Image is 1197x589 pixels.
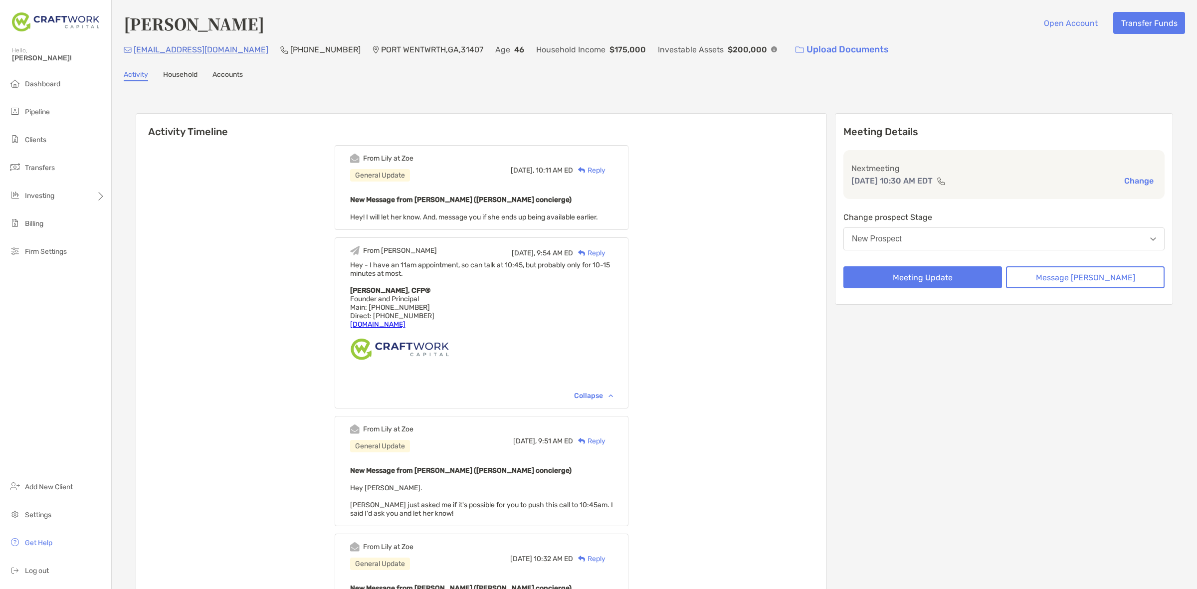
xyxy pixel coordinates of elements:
[350,440,410,452] div: General Update
[25,108,50,116] span: Pipeline
[843,211,1165,223] p: Change prospect Stage
[350,169,410,182] div: General Update
[843,266,1002,288] button: Meeting Update
[608,394,613,397] img: Chevron icon
[1006,266,1165,288] button: Message [PERSON_NAME]
[536,43,605,56] p: Household Income
[12,4,99,40] img: Zoe Logo
[573,436,605,446] div: Reply
[574,392,613,400] div: Collapse
[573,554,605,564] div: Reply
[381,43,483,56] p: PORT WENTWRTH , GA , 31407
[495,43,510,56] p: Age
[796,46,804,53] img: button icon
[25,511,51,519] span: Settings
[25,247,67,256] span: Firm Settings
[1113,12,1185,34] button: Transfer Funds
[350,320,405,329] a: [DOMAIN_NAME]
[25,136,46,144] span: Clients
[25,219,43,228] span: Billing
[350,213,598,221] span: Hey! I will let her know. And, message you if she ends up being available earlier.
[350,558,410,570] div: General Update
[9,217,21,229] img: billing icon
[350,286,613,329] div: Founder and Principal Main: [PHONE_NUMBER] Direct: [PHONE_NUMBER]
[9,77,21,89] img: dashboard icon
[12,54,105,62] span: [PERSON_NAME]!
[538,437,573,445] span: 9:51 AM ED
[290,43,361,56] p: [PHONE_NUMBER]
[609,43,646,56] p: $175,000
[573,248,605,258] div: Reply
[771,46,777,52] img: Info Icon
[350,261,613,278] div: Hey - I have an 11am appointment, so can talk at 10:45, but probably only for 10-15 minutes at most.
[350,337,450,361] img: uc
[852,234,902,243] div: New Prospect
[350,484,613,518] span: Hey [PERSON_NAME]. [PERSON_NAME] just asked me if it's possible for you to push this call to 10:4...
[212,70,243,81] a: Accounts
[573,165,605,176] div: Reply
[511,166,534,175] span: [DATE],
[136,114,826,138] h6: Activity Timeline
[350,154,360,163] img: Event icon
[363,543,413,551] div: From Lily at Zoe
[350,196,572,204] b: New Message from [PERSON_NAME] ([PERSON_NAME] concierge)
[9,133,21,145] img: clients icon
[513,437,537,445] span: [DATE],
[9,189,21,201] img: investing icon
[578,556,586,562] img: Reply icon
[843,126,1165,138] p: Meeting Details
[728,43,767,56] p: $200,000
[658,43,724,56] p: Investable Assets
[512,249,535,257] span: [DATE],
[163,70,198,81] a: Household
[124,70,148,81] a: Activity
[9,508,21,520] img: settings icon
[510,555,532,563] span: [DATE]
[1121,176,1157,186] button: Change
[25,80,60,88] span: Dashboard
[134,43,268,56] p: [EMAIL_ADDRESS][DOMAIN_NAME]
[9,245,21,257] img: firm-settings icon
[9,161,21,173] img: transfers icon
[514,43,524,56] p: 46
[843,227,1165,250] button: New Prospect
[350,246,360,255] img: Event icon
[1150,237,1156,241] img: Open dropdown arrow
[578,438,586,444] img: Reply icon
[350,542,360,552] img: Event icon
[124,12,264,35] h4: [PERSON_NAME]
[350,424,360,434] img: Event icon
[124,47,132,53] img: Email Icon
[25,164,55,172] span: Transfers
[280,46,288,54] img: Phone Icon
[578,250,586,256] img: Reply icon
[9,105,21,117] img: pipeline icon
[363,425,413,433] div: From Lily at Zoe
[537,249,573,257] span: 9:54 AM ED
[373,46,379,54] img: Location Icon
[25,483,73,491] span: Add New Client
[534,555,573,563] span: 10:32 AM ED
[363,154,413,163] div: From Lily at Zoe
[350,286,430,295] b: [PERSON_NAME], CFP®
[25,567,49,575] span: Log out
[9,480,21,492] img: add_new_client icon
[789,39,895,60] a: Upload Documents
[937,177,946,185] img: communication type
[851,162,1157,175] p: Next meeting
[9,564,21,576] img: logout icon
[536,166,573,175] span: 10:11 AM ED
[350,466,572,475] b: New Message from [PERSON_NAME] ([PERSON_NAME] concierge)
[25,192,54,200] span: Investing
[363,246,437,255] div: From [PERSON_NAME]
[578,167,586,174] img: Reply icon
[851,175,933,187] p: [DATE] 10:30 AM EDT
[1036,12,1105,34] button: Open Account
[9,536,21,548] img: get-help icon
[25,539,52,547] span: Get Help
